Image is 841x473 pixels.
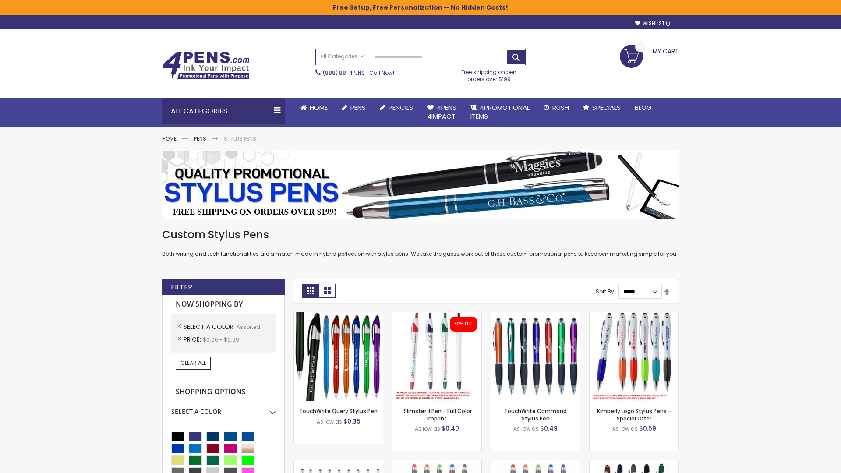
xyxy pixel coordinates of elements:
[171,282,192,292] strong: Filter
[463,98,537,127] a: 4PROMOTIONALITEMS
[302,284,319,298] strong: Grid
[310,103,328,112] span: Home
[373,98,420,117] a: Pencils
[350,103,366,112] span: Pens
[592,103,621,112] span: Specials
[203,336,239,343] span: $0.00 - $9.99
[513,425,539,432] span: As low as
[420,98,463,127] a: 4Pens4impact
[392,460,481,467] a: Islander Softy Gel Pen with Stylus-Assorted
[180,359,206,367] span: Clear All
[293,98,335,117] a: Home
[184,335,203,344] span: Price
[343,417,360,426] span: $0.35
[635,20,670,27] a: Wishlist
[162,151,679,219] img: Stylus Pens
[389,103,413,112] span: Pencils
[454,321,473,327] div: 30% OFF
[237,323,260,331] span: Assorted
[403,407,472,422] a: iSlimster II Pen - Full Color Imprint
[294,312,383,401] img: TouchWrite Query Stylus Pen-Assorted
[162,135,177,142] a: Home
[491,460,580,467] a: Islander Softy Gel with Stylus - ColorJet Imprint-Assorted
[162,51,250,79] img: 4Pens Custom Pens and Promotional Products
[320,53,364,60] span: All Categories
[628,98,659,117] a: Blog
[316,49,368,64] a: All Categories
[635,103,652,112] span: Blog
[224,135,256,142] strong: Stylus Pens
[590,460,678,467] a: Custom Soft Touch® Metal Pens with Stylus-Assorted
[491,312,580,319] a: TouchWrite Command Stylus Pen-Assorted
[323,69,365,77] a: (888) 88-4PENS
[504,407,567,422] a: TouchWrite Command Stylus Pen
[415,425,440,432] span: As low as
[442,424,459,433] span: $0.40
[392,312,481,319] a: iSlimster II - Full Color-Assorted
[299,407,378,415] a: TouchWrite Query Stylus Pen
[612,425,638,432] span: As low as
[470,103,530,121] span: 4PROMOTIONAL ITEMS
[184,322,237,331] span: Select A Color
[590,312,678,401] img: Kimberly Logo Stylus Pens-Assorted
[552,103,569,112] span: Rush
[171,383,276,402] strong: Shopping Options
[171,401,276,416] div: Select A Color
[294,312,383,319] a: TouchWrite Query Stylus Pen-Assorted
[335,98,373,117] a: Pens
[491,312,580,401] img: TouchWrite Command Stylus Pen-Assorted
[590,312,678,319] a: Kimberly Logo Stylus Pens-Assorted
[452,65,526,83] div: Free shipping on pen orders over $199
[294,460,383,467] a: Stiletto Advertising Stylus Pens-Assorted
[537,98,576,117] a: Rush
[194,135,206,142] a: Pens
[162,228,679,242] h1: Custom Stylus Pens
[639,424,656,433] span: $0.59
[162,98,285,124] div: All Categories
[176,357,211,369] a: Clear All
[427,103,456,121] span: 4Pens 4impact
[576,98,628,117] a: Specials
[323,69,394,77] span: - Call Now!
[317,418,342,425] span: As low as
[597,407,671,422] a: Kimberly Logo Stylus Pens - Special Offer
[596,288,614,295] label: Sort By
[171,295,276,314] strong: Now Shopping by
[540,424,558,433] span: $0.49
[392,312,481,401] img: iSlimster II - Full Color-Assorted
[162,228,679,258] div: Both writing and tech functionalities are a match made in hybrid perfection with stylus pens. We ...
